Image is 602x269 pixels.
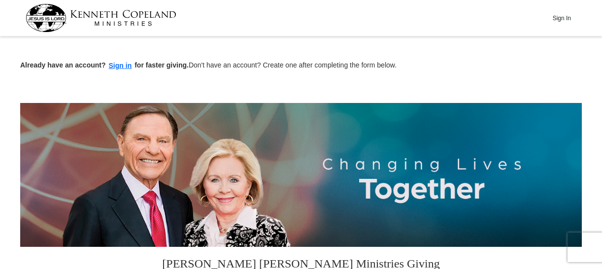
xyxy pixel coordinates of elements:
[106,60,135,71] button: Sign in
[26,4,176,32] img: kcm-header-logo.svg
[547,10,576,26] button: Sign In
[20,60,582,71] p: Don't have an account? Create one after completing the form below.
[20,61,189,69] strong: Already have an account? for faster giving.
